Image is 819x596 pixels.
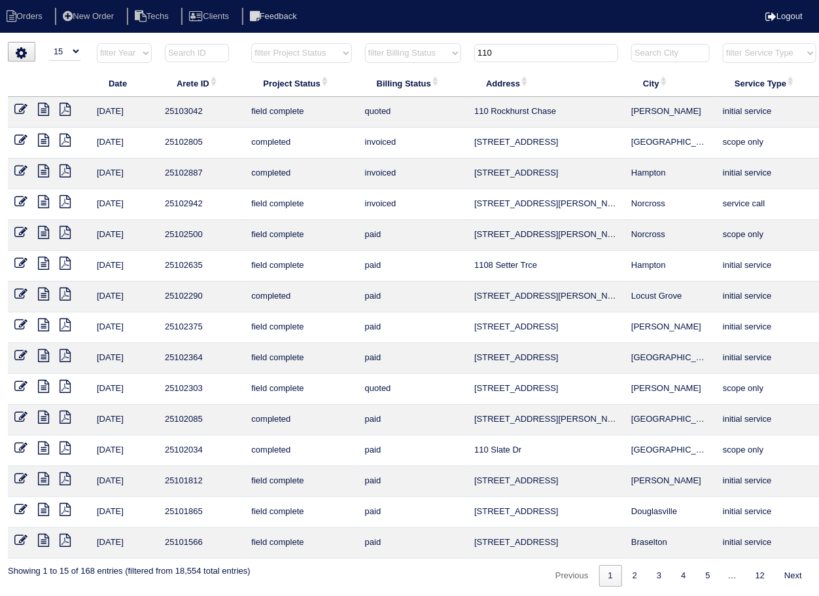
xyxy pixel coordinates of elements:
[625,343,716,374] td: [GEOGRAPHIC_DATA]
[245,128,358,158] td: completed
[242,8,307,26] li: Feedback
[90,466,158,497] td: [DATE]
[623,565,646,587] a: 2
[775,565,811,587] a: Next
[468,528,625,559] td: [STREET_ADDRESS]
[468,466,625,497] td: [STREET_ADDRESS]
[158,466,245,497] td: 25101812
[720,570,745,580] span: …
[625,128,716,158] td: [GEOGRAPHIC_DATA]
[90,97,158,128] td: [DATE]
[158,282,245,312] td: 25102290
[245,497,358,528] td: field complete
[631,44,710,62] input: Search City
[158,374,245,405] td: 25102303
[599,565,622,587] a: 1
[55,8,124,26] li: New Order
[127,11,179,21] a: Techs
[158,69,245,97] th: Arete ID: activate to sort column ascending
[358,312,468,343] td: paid
[468,251,625,282] td: 1108 Setter Trce
[90,405,158,436] td: [DATE]
[625,405,716,436] td: [GEOGRAPHIC_DATA]
[90,282,158,312] td: [DATE]
[358,497,468,528] td: paid
[546,565,598,587] a: Previous
[8,559,251,577] div: Showing 1 to 15 of 168 entries (filtered from 18,554 total entries)
[625,189,716,220] td: Norcross
[158,528,245,559] td: 25101566
[468,282,625,312] td: [STREET_ADDRESS][PERSON_NAME]
[625,436,716,466] td: [GEOGRAPHIC_DATA]
[245,158,358,189] td: completed
[158,158,245,189] td: 25102887
[697,565,720,587] a: 5
[245,312,358,343] td: field complete
[90,528,158,559] td: [DATE]
[746,565,774,587] a: 12
[158,343,245,374] td: 25102364
[468,343,625,374] td: [STREET_ADDRESS]
[55,11,124,21] a: New Order
[468,69,625,97] th: Address: activate to sort column ascending
[90,128,158,158] td: [DATE]
[625,220,716,251] td: Norcross
[625,466,716,497] td: [PERSON_NAME]
[245,220,358,251] td: field complete
[625,374,716,405] td: [PERSON_NAME]
[245,97,358,128] td: field complete
[358,69,468,97] th: Billing Status: activate to sort column ascending
[672,565,695,587] a: 4
[158,405,245,436] td: 25102085
[474,44,618,62] input: Search Address
[625,158,716,189] td: Hampton
[245,282,358,312] td: completed
[158,312,245,343] td: 25102375
[358,158,468,189] td: invoiced
[181,8,239,26] li: Clients
[245,189,358,220] td: field complete
[358,97,468,128] td: quoted
[245,343,358,374] td: field complete
[90,343,158,374] td: [DATE]
[468,497,625,528] td: [STREET_ADDRESS]
[468,436,625,466] td: 110 Slate Dr
[158,220,245,251] td: 25102500
[158,497,245,528] td: 25101865
[468,405,625,436] td: [STREET_ADDRESS][PERSON_NAME]
[127,8,179,26] li: Techs
[245,528,358,559] td: field complete
[625,312,716,343] td: [PERSON_NAME]
[245,374,358,405] td: field complete
[358,405,468,436] td: paid
[90,189,158,220] td: [DATE]
[358,189,468,220] td: invoiced
[358,436,468,466] td: paid
[358,528,468,559] td: paid
[90,374,158,405] td: [DATE]
[468,128,625,158] td: [STREET_ADDRESS]
[358,343,468,374] td: paid
[625,497,716,528] td: Douglasville
[625,282,716,312] td: Locust Grove
[90,69,158,97] th: Date
[165,44,229,62] input: Search ID
[158,189,245,220] td: 25102942
[245,251,358,282] td: field complete
[245,436,358,466] td: completed
[358,251,468,282] td: paid
[468,220,625,251] td: [STREET_ADDRESS][PERSON_NAME]
[358,282,468,312] td: paid
[648,565,671,587] a: 3
[468,374,625,405] td: [STREET_ADDRESS]
[625,528,716,559] td: Braselton
[90,158,158,189] td: [DATE]
[468,97,625,128] td: 110 Rockhurst Chase
[158,436,245,466] td: 25102034
[625,69,716,97] th: City: activate to sort column ascending
[245,405,358,436] td: completed
[358,374,468,405] td: quoted
[765,11,803,21] a: Logout
[468,158,625,189] td: [STREET_ADDRESS]
[158,251,245,282] td: 25102635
